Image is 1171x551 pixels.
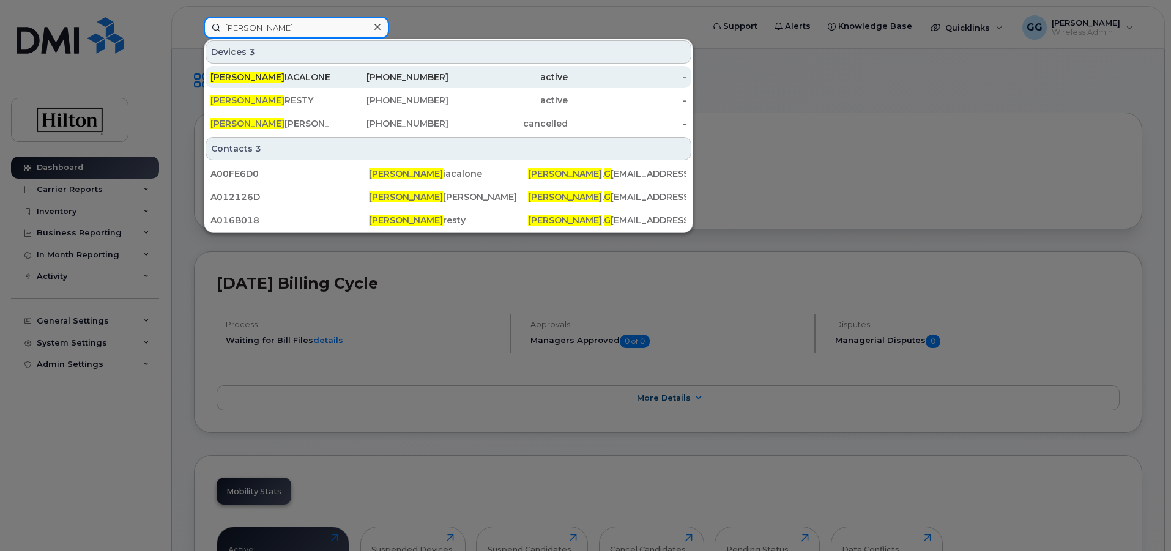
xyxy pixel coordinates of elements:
[210,95,284,106] span: [PERSON_NAME]
[330,117,449,130] div: [PHONE_NUMBER]
[604,191,611,202] span: G
[448,94,568,106] div: active
[1118,498,1162,542] iframe: Messenger Launcher
[210,94,330,106] div: RESTY
[206,186,691,208] a: A012126D[PERSON_NAME][PERSON_NAME][PERSON_NAME].G[EMAIL_ADDRESS][DOMAIN_NAME]
[210,117,330,130] div: [PERSON_NAME]
[448,71,568,83] div: active
[210,72,284,83] span: [PERSON_NAME]
[369,214,527,226] div: resty
[604,168,611,179] span: G
[330,71,449,83] div: [PHONE_NUMBER]
[210,118,284,129] span: [PERSON_NAME]
[369,168,443,179] span: [PERSON_NAME]
[249,46,255,58] span: 3
[568,94,687,106] div: -
[528,191,602,202] span: [PERSON_NAME]
[448,117,568,130] div: cancelled
[528,168,686,180] div: . [EMAIL_ADDRESS][DOMAIN_NAME]
[206,137,691,160] div: Contacts
[369,191,443,202] span: [PERSON_NAME]
[210,191,369,203] div: A012126D
[206,113,691,135] a: [PERSON_NAME][PERSON_NAME][PHONE_NUMBER]cancelled-
[206,66,691,88] a: [PERSON_NAME]IACALONE[PHONE_NUMBER]active-
[210,71,330,83] div: IACALONE
[528,168,602,179] span: [PERSON_NAME]
[206,40,691,64] div: Devices
[568,71,687,83] div: -
[369,215,443,226] span: [PERSON_NAME]
[528,214,686,226] div: . [EMAIL_ADDRESS][DOMAIN_NAME]
[369,168,527,180] div: iacalone
[255,142,261,155] span: 3
[369,191,527,203] div: [PERSON_NAME]
[330,94,449,106] div: [PHONE_NUMBER]
[206,89,691,111] a: [PERSON_NAME]RESTY[PHONE_NUMBER]active-
[210,214,369,226] div: A016B018
[206,209,691,231] a: A016B018[PERSON_NAME]resty[PERSON_NAME].G[EMAIL_ADDRESS][DOMAIN_NAME]
[528,191,686,203] div: . [EMAIL_ADDRESS][DOMAIN_NAME]
[210,168,369,180] div: A00FE6D0
[604,215,611,226] span: G
[206,163,691,185] a: A00FE6D0[PERSON_NAME]iacalone[PERSON_NAME].G[EMAIL_ADDRESS][DOMAIN_NAME]
[528,215,602,226] span: [PERSON_NAME]
[568,117,687,130] div: -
